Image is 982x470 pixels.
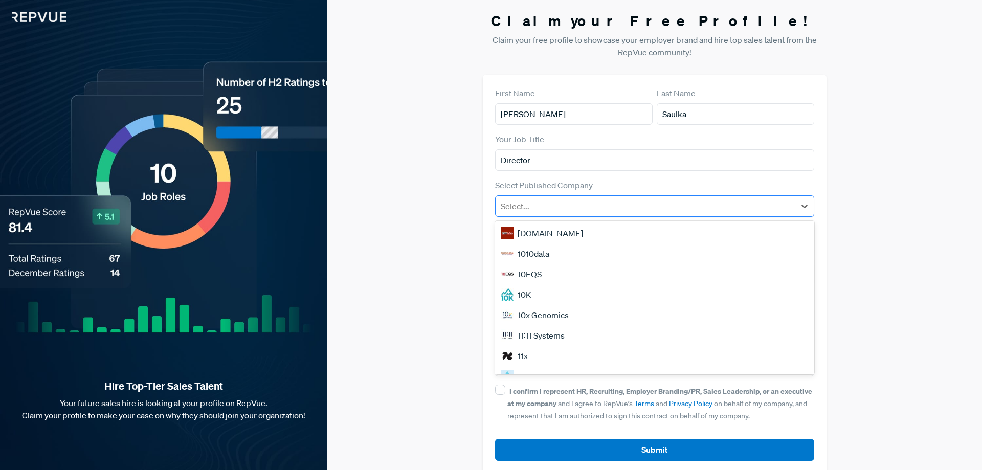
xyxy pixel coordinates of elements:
strong: I confirm I represent HR, Recruiting, Employer Branding/PR, Sales Leadership, or an executive at ... [507,386,812,408]
div: 11x [495,346,814,366]
a: Terms [634,399,654,408]
input: Title [495,149,814,171]
div: 120Water [495,366,814,387]
input: Last Name [657,103,814,125]
img: 1010data [501,248,514,260]
label: Select Published Company [495,179,593,191]
div: [DOMAIN_NAME] [495,223,814,243]
label: Last Name [657,87,696,99]
button: Submit [495,439,814,461]
div: 11:11 Systems [495,325,814,346]
img: 10x Genomics [501,309,514,321]
img: 10EQS [501,268,514,280]
label: First Name [495,87,535,99]
input: First Name [495,103,653,125]
strong: Hire Top-Tier Sales Talent [16,379,311,393]
img: 11:11 Systems [501,329,514,342]
div: 10x Genomics [495,305,814,325]
img: 120Water [501,370,514,383]
div: 10EQS [495,264,814,284]
div: 10K [495,284,814,305]
img: 1000Bulbs.com [501,227,514,239]
span: and I agree to RepVue’s and on behalf of my company, and represent that I am authorized to sign t... [507,387,812,420]
h3: Claim your Free Profile! [483,12,827,30]
label: Your Job Title [495,133,544,145]
p: Your future sales hire is looking at your profile on RepVue. Claim your profile to make your case... [16,397,311,421]
img: 11x [501,350,514,362]
a: Privacy Policy [669,399,712,408]
p: Claim your free profile to showcase your employer brand and hire top sales talent from the RepVue... [483,34,827,58]
div: 1010data [495,243,814,264]
img: 10K [501,288,514,301]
